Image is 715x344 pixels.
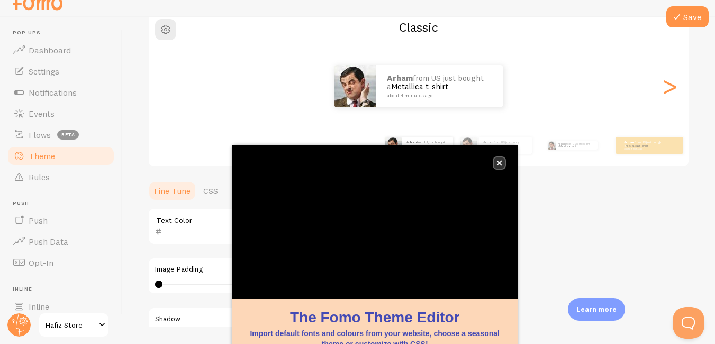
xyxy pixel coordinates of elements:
p: from US just bought a [483,141,528,150]
span: Push [13,200,115,207]
a: Notifications [6,82,115,103]
small: about 4 minutes ago [387,93,490,98]
label: Image Padding [155,265,458,274]
a: Opt-In [6,252,115,273]
div: Next slide [663,48,676,124]
span: Pop-ups [13,30,115,36]
strong: Arham [483,140,494,144]
span: Opt-In [29,257,53,268]
a: Theme [6,145,115,166]
span: Notifications [29,87,77,98]
span: beta [57,130,79,140]
span: Settings [29,66,59,77]
strong: Arham [624,140,635,144]
h1: The Fomo Theme Editor [245,307,505,328]
small: about 4 minutes ago [483,148,527,150]
a: Hafiz Store [38,312,110,338]
img: Fomo [547,141,556,150]
button: Save [666,6,709,27]
strong: Arham [406,140,417,144]
p: from US just bought a [387,74,493,98]
a: Fine Tune [148,180,197,201]
a: Dashboard [6,40,115,61]
a: Events [6,103,115,124]
span: Events [29,108,55,119]
p: from US just bought a [558,141,593,150]
a: Inline [6,296,115,317]
a: Metallica t-shirt [391,81,448,91]
button: close, [494,157,505,169]
a: Flows beta [6,124,115,145]
small: about 4 minutes ago [624,148,665,150]
h2: Classic [149,19,689,35]
p: from US just bought a [406,141,449,150]
span: Theme [29,151,55,161]
a: Settings [6,61,115,82]
a: Metallica t-shirt [408,143,431,147]
span: Inline [29,301,49,312]
span: Dashboard [29,45,71,55]
p: from US just bought a [624,141,666,150]
a: Push Data [6,231,115,252]
strong: Arham [387,73,413,83]
a: Rules [6,166,115,188]
a: Metallica t-shirt [485,143,508,147]
span: Rules [29,172,50,182]
a: Push [6,210,115,231]
span: Flows [29,129,51,140]
span: Push Data [29,236,68,247]
a: Metallica t-shirt [559,145,577,148]
a: CSS [197,180,224,201]
div: Learn more [568,298,625,321]
img: Fomo [385,137,402,154]
strong: Arham [558,142,566,145]
span: Inline [13,286,115,293]
img: Fomo [334,65,376,107]
span: Push [29,215,48,226]
img: Fomo [460,137,477,154]
iframe: Help Scout Beacon - Open [673,307,704,339]
p: Learn more [576,304,617,314]
span: Hafiz Store [46,319,96,331]
a: Metallica t-shirt [626,143,648,147]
